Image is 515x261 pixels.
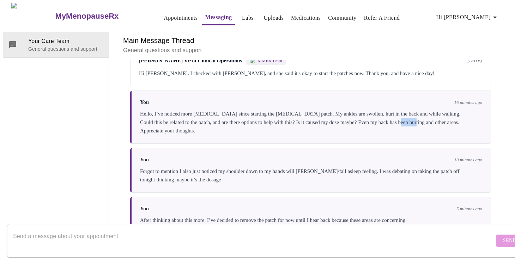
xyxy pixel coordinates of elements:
a: Community [328,13,357,23]
button: Labs [237,11,259,25]
a: Labs [242,13,254,23]
span: MMRx Team [257,58,282,63]
h6: Main Message Thread [123,35,498,46]
span: [PERSON_NAME] VP of Clinical Operations [139,58,242,64]
button: Appointments [161,11,200,25]
a: Medications [291,13,321,23]
span: You [140,157,149,163]
a: Refer a Friend [364,13,400,23]
a: Uploads [264,13,284,23]
span: 10 minutes ago [454,157,482,163]
p: General questions and support [123,46,498,55]
a: Messaging [205,12,232,22]
button: Refer a Friend [361,11,403,25]
div: Forgot to mention I also just noticed my shoulder down to my hands will [PERSON_NAME]/fall asleep... [140,167,482,184]
span: 5 minutes ago [456,206,482,212]
button: Community [325,11,359,25]
div: Hello, I’ve noticed more [MEDICAL_DATA] since starting the [MEDICAL_DATA] patch. My ankles are sw... [140,110,482,135]
span: Your Care Team [28,37,103,45]
img: MMRX [250,58,255,63]
div: Hi [PERSON_NAME], I checked with [PERSON_NAME], and she said it's okay to start the patches now. ... [139,69,482,77]
button: Medications [288,11,323,25]
button: Hi [PERSON_NAME] [434,10,502,24]
span: [DATE] [467,58,482,63]
button: Messaging [202,10,235,25]
span: You [140,99,149,105]
span: Hi [PERSON_NAME] [436,12,499,22]
span: You [140,206,149,212]
p: General questions and support [28,45,103,52]
a: MyMenopauseRx [54,4,147,29]
div: After thinking about this more. I’ve decided to remove the patch for now until I hear back becaus... [140,216,482,224]
span: 16 minutes ago [454,100,482,105]
textarea: Send a message about your appointment [13,229,494,252]
button: Uploads [261,11,287,25]
div: Your Care TeamGeneral questions and support [3,32,109,57]
img: MyMenopauseRx Logo [11,3,54,29]
h3: MyMenopauseRx [55,12,119,21]
a: Appointments [164,13,198,23]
